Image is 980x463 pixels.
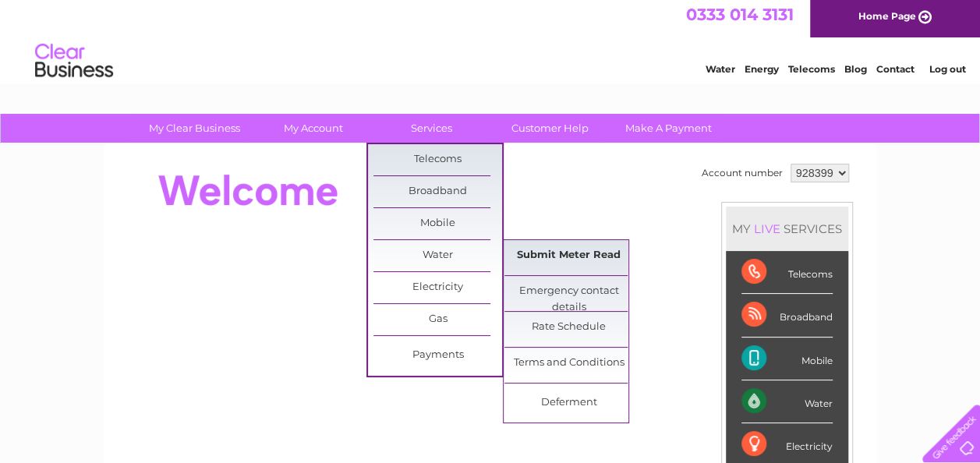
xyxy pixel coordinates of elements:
[504,348,633,379] a: Terms and Conditions
[504,387,633,419] a: Deferment
[34,41,114,88] img: logo.png
[929,66,965,78] a: Log out
[367,114,496,143] a: Services
[373,176,502,207] a: Broadband
[504,276,633,307] a: Emergency contact details
[741,251,833,294] div: Telecoms
[788,66,835,78] a: Telecoms
[130,114,259,143] a: My Clear Business
[373,240,502,271] a: Water
[373,208,502,239] a: Mobile
[741,338,833,380] div: Mobile
[373,304,502,335] a: Gas
[741,294,833,337] div: Broadband
[373,272,502,303] a: Electricity
[726,207,848,251] div: MY SERVICES
[122,9,859,76] div: Clear Business is a trading name of Verastar Limited (registered in [GEOGRAPHIC_DATA] No. 3667643...
[745,66,779,78] a: Energy
[504,240,633,271] a: Submit Meter Read
[249,114,377,143] a: My Account
[844,66,867,78] a: Blog
[373,340,502,371] a: Payments
[604,114,733,143] a: Make A Payment
[698,160,787,186] td: Account number
[486,114,614,143] a: Customer Help
[741,380,833,423] div: Water
[876,66,915,78] a: Contact
[706,66,735,78] a: Water
[373,144,502,175] a: Telecoms
[751,221,784,236] div: LIVE
[686,8,794,27] a: 0333 014 3131
[504,312,633,343] a: Rate Schedule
